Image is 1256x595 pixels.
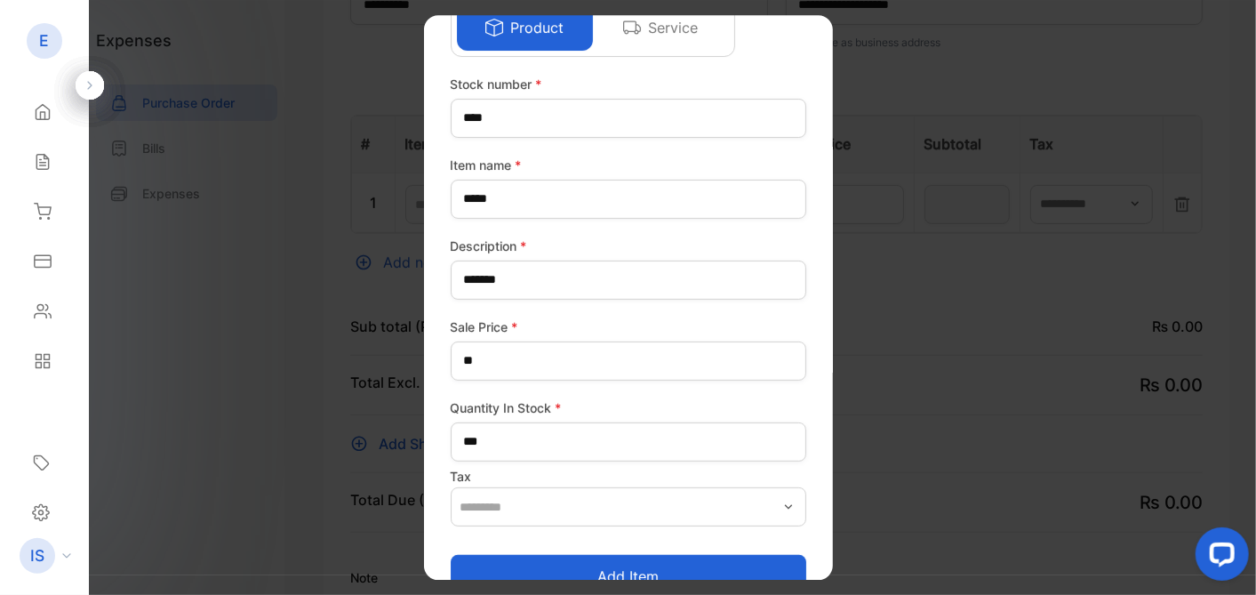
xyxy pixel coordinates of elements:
[648,17,698,38] p: Service
[40,29,50,52] p: E
[451,237,806,255] label: Description
[1181,520,1256,595] iframe: LiveChat chat widget
[451,75,806,93] label: Stock number
[451,467,806,486] label: Tax
[451,318,806,336] label: Sale Price
[451,156,806,174] label: Item name
[30,544,44,567] p: IS
[451,398,806,417] label: Quantity In Stock
[510,17,564,38] p: Product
